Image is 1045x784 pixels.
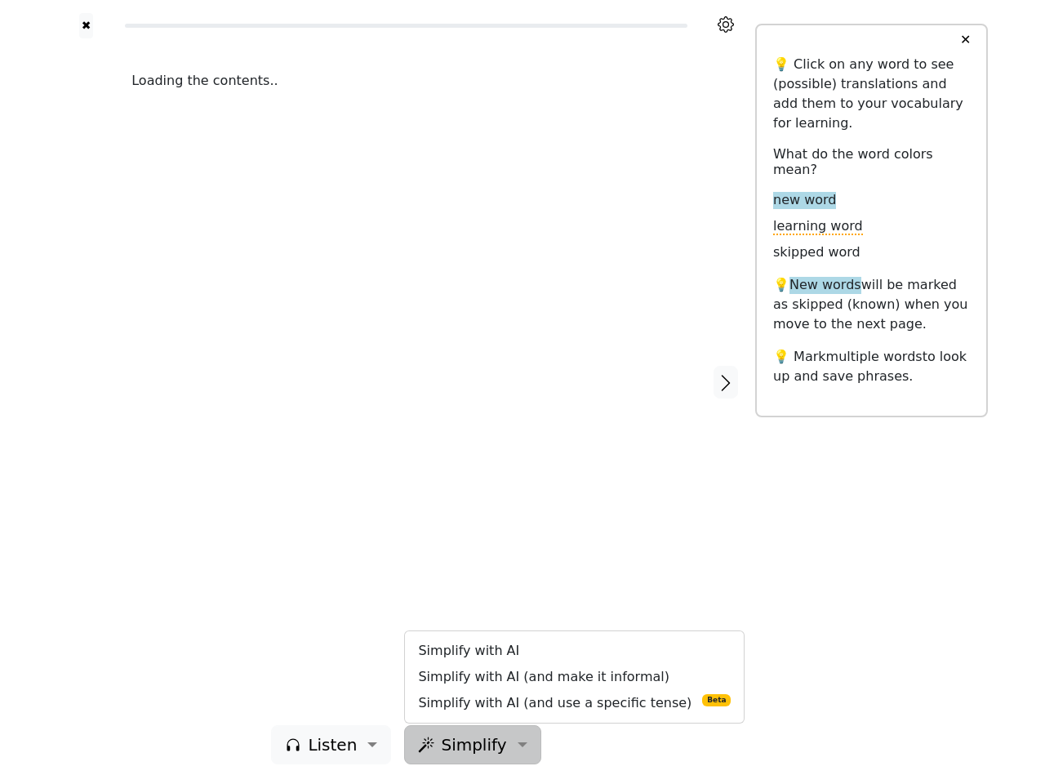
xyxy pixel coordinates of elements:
[131,71,681,91] div: Loading the contents..
[773,55,970,133] p: 💡 Click on any word to see (possible) translations and add them to your vocabulary for learning.
[702,694,731,706] span: Beta
[826,349,923,364] span: multiple words
[773,146,970,177] h6: What do the word colors mean?
[404,630,745,724] div: Listen
[773,244,860,261] span: skipped word
[308,733,357,757] span: Listen
[405,690,744,716] a: Simplify with AI (and use a specific tense) Beta
[405,638,744,664] a: Simplify with AI
[441,733,506,757] span: Simplify
[405,664,744,690] a: Simplify with AI (and make it informal)
[271,725,391,764] button: Listen
[789,277,861,294] span: New words
[79,13,93,38] button: ✖
[773,275,970,334] p: 💡 will be marked as skipped (known) when you move to the next page.
[950,25,981,55] button: ✕
[773,192,836,209] span: new word
[773,218,863,235] span: learning word
[773,347,970,386] p: 💡 Mark to look up and save phrases.
[404,725,540,764] button: Simplify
